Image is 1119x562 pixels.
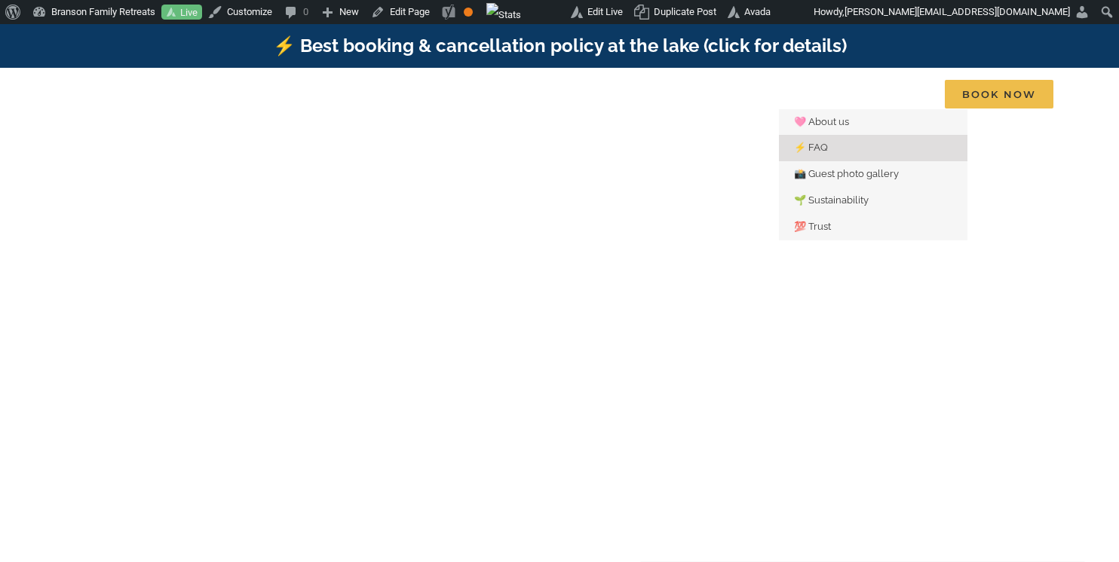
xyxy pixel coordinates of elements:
iframe: Branson Family Retreats - Opens on Book page - Availability/Property Search Widget [446,331,673,431]
a: Book Now [945,79,1053,109]
a: 💯 Trust [779,214,967,240]
img: Views over 48 hours. Click for more Jetpack Stats. [486,3,521,27]
span: Book Now [945,80,1053,108]
span: About [779,89,815,99]
span: 💯 Trust [794,221,831,232]
a: Things to do [529,79,618,109]
a: Deals & More [652,79,745,109]
a: Contact [863,79,911,109]
a: Vacation homes [385,79,495,109]
a: About [779,79,829,109]
span: ⚡️ FAQ [794,142,828,153]
span: [PERSON_NAME][EMAIL_ADDRESS][DOMAIN_NAME] [845,6,1070,17]
a: 📸 Guest photo gallery [779,161,967,188]
span: Vacation homes [385,89,480,99]
img: Branson Family Retreats Logo [66,83,321,117]
span: Things to do [529,89,604,99]
span: 🌱 Sustainability [794,194,869,206]
span: 🩷 About us [794,116,849,127]
span: Deals & More [652,89,731,99]
b: Find that Vacation Feeling [280,236,839,289]
span: Contact [863,89,911,99]
nav: Main Menu [385,79,1053,109]
a: ⚡️ FAQ [779,135,967,161]
a: ⚡️ Best booking & cancellation policy at the lake (click for details) [273,35,847,57]
span: 📸 Guest photo gallery [794,168,899,179]
a: 🌱 Sustainability [779,188,967,214]
a: Live [161,5,202,20]
h1: [GEOGRAPHIC_DATA], [GEOGRAPHIC_DATA], [US_STATE] [259,289,860,321]
a: 🩷 About us [779,109,967,136]
div: OK [464,8,473,17]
